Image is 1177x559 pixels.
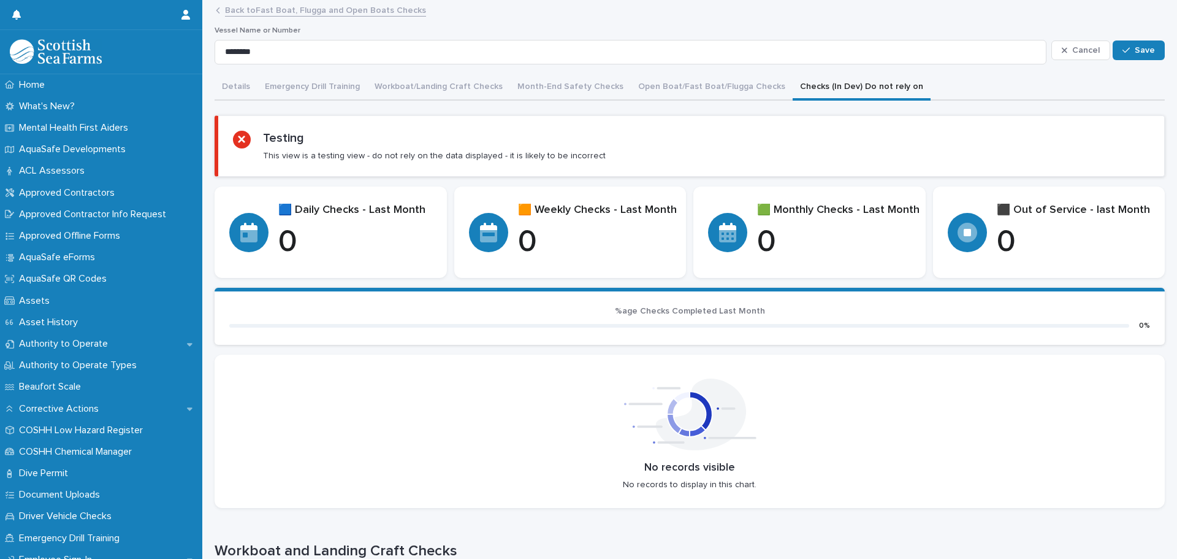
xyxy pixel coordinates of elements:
[14,360,147,371] p: Authority to Operate Types
[510,75,631,101] button: Month-End Safety Checks
[644,461,735,475] p: No records visible
[14,252,105,263] p: AquaSafe eForms
[518,224,677,261] p: 0
[1139,322,1150,330] div: 0 %
[14,338,118,350] p: Authority to Operate
[215,27,300,34] span: Vessel Name or Number
[14,468,78,479] p: Dive Permit
[1072,46,1100,55] span: Cancel
[14,446,142,458] p: COSHH Chemical Manager
[225,2,426,17] a: Back toFast Boat, Flugga and Open Boats Checks
[1135,46,1155,55] span: Save
[997,224,1151,261] p: 0
[367,75,510,101] button: Workboat/Landing Craft Checks
[14,533,129,544] p: Emergency Drill Training
[14,511,121,522] p: Driver Vehicle Checks
[14,122,138,134] p: Mental Health First Aiders
[215,75,257,101] button: Details
[14,403,109,415] p: Corrective Actions
[278,204,432,217] p: 🟦 Daily Checks - Last Month
[10,39,102,64] img: bPIBxiqnSb2ggTQWdOVV
[263,150,606,161] p: This view is a testing view - do not rely on the data displayed - it is likely to be incorrect
[623,477,756,490] p: No records to display in this chart.
[631,75,793,101] button: Open Boat/Fast Boat/Flugga Checks
[14,295,59,307] p: Assets
[14,209,176,220] p: Approved Contractor Info Request
[14,187,124,199] p: Approved Contractors
[14,101,85,112] p: What's New?
[14,489,110,501] p: Document Uploads
[1113,40,1165,60] button: Save
[997,204,1151,217] p: ⬛️ Out of Service - last Month
[615,307,765,315] span: %age Checks Completed Last Month
[278,224,432,261] p: 0
[14,381,91,393] p: Beaufort Scale
[1051,40,1110,60] button: Cancel
[14,165,94,177] p: ACL Assessors
[14,425,153,436] p: COSHH Low Hazard Register
[757,224,920,261] p: 0
[757,204,920,217] p: 🟩 Monthly Checks - Last Month
[263,131,304,145] h2: Testing
[14,144,135,155] p: AquaSafe Developments
[793,75,931,101] button: Checks (In Dev) Do not rely on
[14,317,88,328] p: Asset History
[14,79,55,91] p: Home
[257,75,367,101] button: Emergency Drill Training
[14,273,116,285] p: AquaSafe QR Codes
[518,204,677,217] p: 🟧 Weekly Checks - Last Month
[14,230,130,242] p: Approved Offline Forms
